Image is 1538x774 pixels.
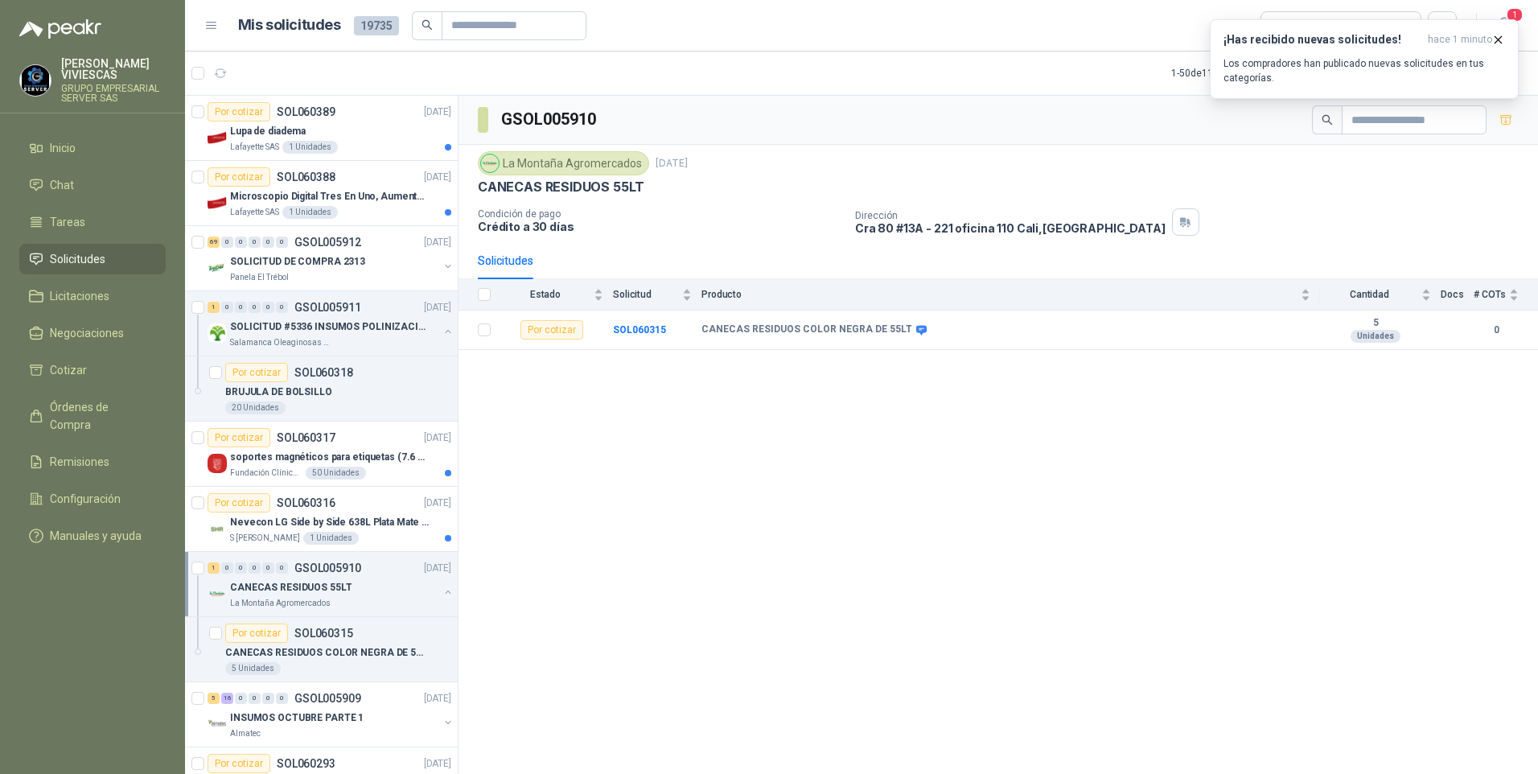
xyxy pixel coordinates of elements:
h3: GSOL005910 [501,107,598,132]
div: Por cotizar [208,428,270,447]
div: 0 [276,302,288,313]
a: Por cotizarSOL060318BRUJULA DE BOLSILLO20 Unidades [185,356,458,422]
p: Lafayette SAS [230,141,279,154]
div: 0 [249,302,261,313]
p: SOL060316 [277,497,335,508]
span: Solicitud [613,289,679,300]
a: 5 16 0 0 0 0 GSOL005909[DATE] Company LogoINSUMOS OCTUBRE PARTE 1Almatec [208,689,454,740]
p: S [PERSON_NAME] [230,532,300,545]
p: SOL060315 [294,628,353,639]
img: Company Logo [208,258,227,278]
p: SOL060317 [277,432,335,443]
span: Producto [701,289,1297,300]
div: 0 [262,237,274,248]
p: Dirección [855,210,1166,221]
p: [DATE] [424,496,451,511]
p: [DATE] [656,156,688,171]
span: hace 1 minuto [1428,33,1492,47]
span: Cantidad [1320,289,1418,300]
p: CANECAS RESIDUOS 55LT [230,580,352,595]
span: Estado [500,289,590,300]
span: search [1322,114,1333,126]
a: Inicio [19,133,166,163]
span: Remisiones [50,453,109,471]
b: 0 [1474,323,1519,338]
img: Company Logo [208,323,227,343]
div: Por cotizar [208,102,270,121]
p: SOLICITUD #5336 INSUMOS POLINIZACIÓN [230,319,430,335]
div: Unidades [1351,330,1400,343]
div: 0 [235,302,247,313]
p: Fundación Clínica Shaio [230,467,302,480]
div: 5 [208,693,220,704]
a: Solicitudes [19,244,166,274]
p: CANECAS RESIDUOS 55LT [478,179,644,196]
p: Microscopio Digital Tres En Uno, Aumento De 1000x [230,189,430,204]
div: 0 [262,562,274,574]
span: # COTs [1474,289,1506,300]
p: Panela El Trébol [230,271,289,284]
th: Solicitud [613,279,701,311]
div: Por cotizar [225,363,288,382]
p: CANECAS RESIDUOS COLOR NEGRA DE 55LT [225,645,426,661]
p: [DATE] [424,300,451,315]
b: SOL060315 [613,324,666,336]
th: Docs [1441,279,1474,311]
h3: ¡Has recibido nuevas solicitudes! [1223,33,1421,47]
p: [DATE] [424,235,451,250]
a: Chat [19,170,166,200]
div: 50 Unidades [306,467,366,480]
img: Company Logo [481,154,499,172]
button: 1 [1490,11,1519,40]
span: Configuración [50,490,121,508]
img: Company Logo [208,519,227,538]
p: Cra 80 #13A - 221 oficina 110 Cali , [GEOGRAPHIC_DATA] [855,221,1166,235]
b: 5 [1320,317,1431,330]
span: Inicio [50,139,76,157]
div: 0 [235,693,247,704]
a: Por cotizarSOL060388[DATE] Company LogoMicroscopio Digital Tres En Uno, Aumento De 1000xLafayette... [185,161,458,226]
p: GSOL005910 [294,562,361,574]
img: Company Logo [208,584,227,603]
p: soportes magnéticos para etiquetas (7.6 cm x 12.6 cm) [230,450,430,465]
img: Company Logo [208,193,227,212]
div: La Montaña Agromercados [478,151,649,175]
p: Los compradores han publicado nuevas solicitudes en tus categorías. [1223,56,1505,85]
div: 0 [221,237,233,248]
div: 0 [249,237,261,248]
span: search [422,19,433,31]
th: # COTs [1474,279,1538,311]
a: Tareas [19,207,166,237]
img: Company Logo [208,454,227,473]
span: Cotizar [50,361,87,379]
p: Condición de pago [478,208,842,220]
div: 16 [221,693,233,704]
div: 0 [235,562,247,574]
img: Logo peakr [19,19,101,39]
p: SOL060293 [277,758,335,769]
div: Por cotizar [225,624,288,643]
p: [DATE] [424,691,451,706]
a: 1 0 0 0 0 0 GSOL005910[DATE] Company LogoCANECAS RESIDUOS 55LTLa Montaña Agromercados [208,558,454,610]
div: 0 [276,562,288,574]
a: Negociaciones [19,318,166,348]
a: Cotizar [19,355,166,385]
p: Almatec [230,727,261,740]
div: 0 [249,693,261,704]
p: [DATE] [424,430,451,446]
p: Salamanca Oleaginosas SAS [230,336,331,349]
span: Solicitudes [50,250,105,268]
p: Nevecon LG Side by Side 638L Plata Mate Disp. de agua/hielo MOD GS66SPY [230,515,430,530]
p: SOL060389 [277,106,335,117]
p: [DATE] [424,105,451,120]
span: Chat [50,176,74,194]
div: 0 [221,302,233,313]
span: Manuales y ayuda [50,527,142,545]
p: Lupa de diadema [230,124,306,139]
a: Por cotizarSOL060317[DATE] Company Logosoportes magnéticos para etiquetas (7.6 cm x 12.6 cm)Funda... [185,422,458,487]
div: 0 [276,237,288,248]
p: La Montaña Agromercados [230,597,331,610]
p: [PERSON_NAME] VIVIESCAS [61,58,166,80]
img: Company Logo [208,128,227,147]
div: Por cotizar [208,754,270,773]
